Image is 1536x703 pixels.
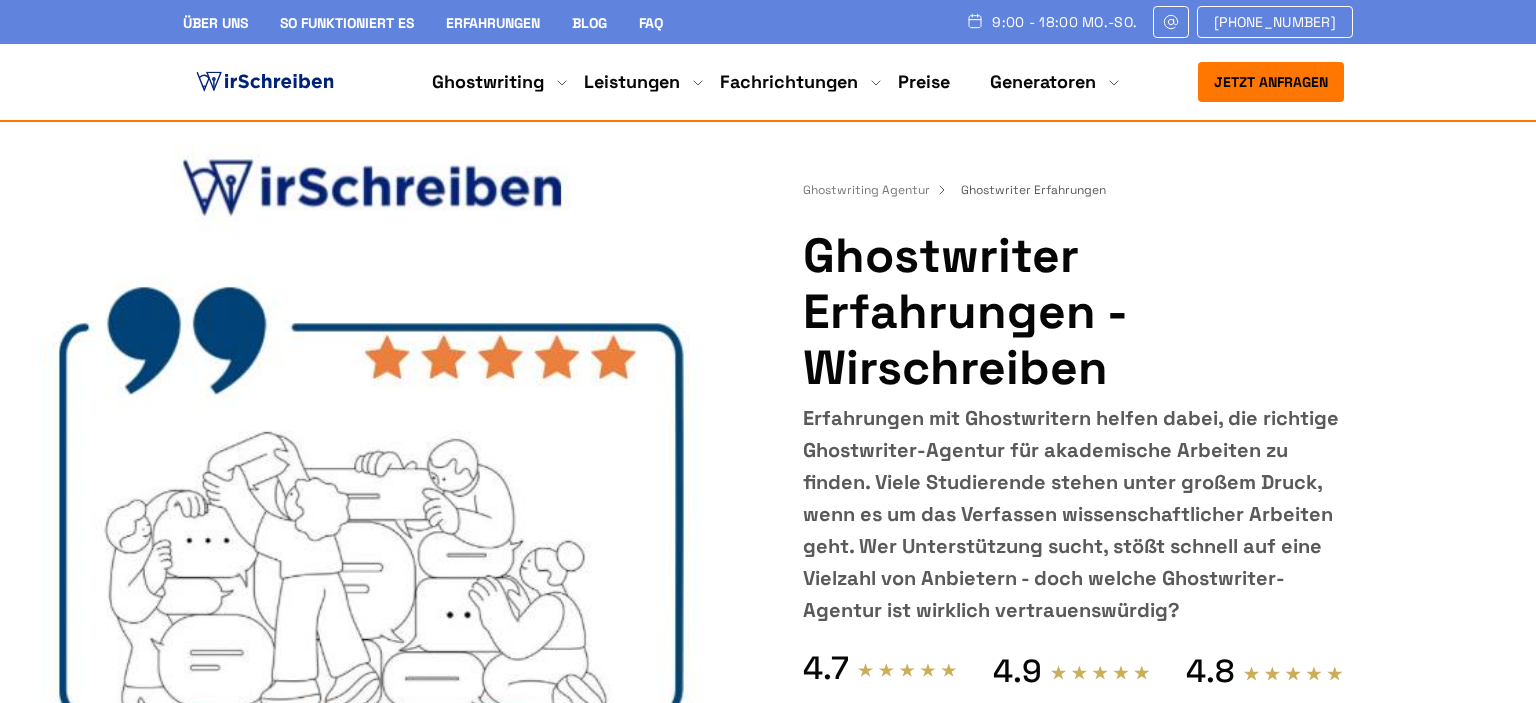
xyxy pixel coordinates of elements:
a: Erfahrungen [446,14,540,32]
span: Ghostwriter Erfahrungen [961,182,1106,198]
span: 9:00 - 18:00 Mo.-So. [992,14,1137,30]
button: Jetzt anfragen [1198,62,1344,102]
a: Fachrichtungen [720,70,858,94]
a: Ghostwriting Agentur [803,182,957,198]
a: [PHONE_NUMBER] [1197,6,1353,38]
a: FAQ [639,14,663,32]
a: Ghostwriting [432,70,544,94]
a: Leistungen [584,70,680,94]
div: 4.7 [803,648,849,688]
img: Email [1162,14,1180,30]
div: 4.8 [1186,651,1235,691]
h1: Ghostwriter Erfahrungen - Wirschreiben [803,228,1344,396]
img: stars [1050,664,1151,681]
div: 4.9 [993,651,1042,691]
img: stars [857,662,959,679]
span: [PHONE_NUMBER] [1214,14,1336,30]
a: Generatoren [990,70,1096,94]
div: Erfahrungen mit Ghostwritern helfen dabei, die richtige Ghostwriter-Agentur für akademische Arbei... [803,402,1344,626]
a: Blog [572,14,607,32]
a: Preise [898,70,950,93]
img: stars [1243,665,1344,682]
a: So funktioniert es [280,14,414,32]
img: Schedule [966,13,984,29]
img: logo ghostwriter-österreich [192,67,338,97]
a: Über uns [183,14,248,32]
